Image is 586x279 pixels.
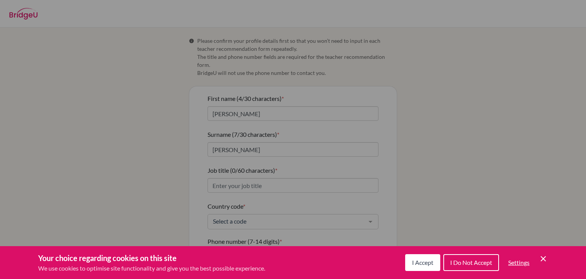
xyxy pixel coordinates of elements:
[443,254,499,271] button: I Do Not Accept
[508,259,530,266] span: Settings
[405,254,440,271] button: I Accept
[412,259,433,266] span: I Accept
[539,254,548,263] button: Save and close
[38,264,265,273] p: We use cookies to optimise site functionality and give you the best possible experience.
[502,255,536,270] button: Settings
[450,259,492,266] span: I Do Not Accept
[38,252,265,264] h3: Your choice regarding cookies on this site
